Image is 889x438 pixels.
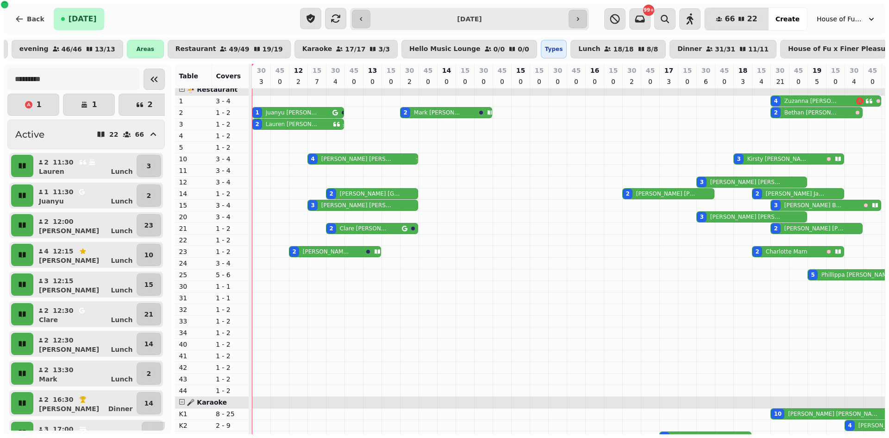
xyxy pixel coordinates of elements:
[747,155,806,163] p: Kirsty [PERSON_NAME]
[35,214,135,236] button: 212:00[PERSON_NAME]Lunch
[443,77,450,86] p: 0
[179,212,208,222] p: 20
[39,404,99,413] p: [PERSON_NAME]
[570,40,666,58] button: Lunch18/188/8
[609,66,618,75] p: 15
[53,365,74,375] p: 13:30
[179,328,208,337] p: 34
[179,201,208,210] p: 15
[175,45,216,53] p: Restaurant
[111,345,132,354] p: Lunch
[553,66,562,75] p: 30
[572,66,581,75] p: 45
[303,248,350,255] p: [PERSON_NAME] Real
[403,109,407,116] div: 2
[811,271,814,279] div: 5
[144,69,165,90] button: Collapse sidebar
[216,351,245,361] p: 1 - 2
[53,247,74,256] p: 12:15
[590,66,599,75] p: 16
[179,72,198,80] span: Table
[137,155,161,177] button: 3
[44,187,49,197] p: 1
[187,86,238,93] span: 🍜 Restaurant
[788,410,881,418] p: [PERSON_NAME] [PERSON_NAME]
[216,189,245,198] p: 1 - 2
[670,40,776,58] button: Dinner31/3111/11
[387,77,394,86] p: 0
[144,310,153,319] p: 21
[498,77,506,86] p: 0
[179,131,208,140] p: 4
[146,191,151,200] p: 2
[179,293,208,303] p: 31
[700,213,703,221] div: 3
[179,96,208,106] p: 1
[340,190,400,197] p: [PERSON_NAME] [GEOGRAPHIC_DATA]
[137,392,161,414] button: 14
[517,77,524,86] p: 0
[442,66,451,75] p: 14
[424,66,432,75] p: 45
[146,161,151,171] p: 3
[535,66,544,75] p: 15
[27,16,44,22] span: Back
[541,40,567,58] div: Types
[701,66,710,75] p: 30
[387,66,395,75] p: 15
[647,46,658,52] p: 8 / 8
[216,270,245,279] p: 5 - 6
[144,221,153,230] p: 23
[179,247,208,256] p: 23
[401,40,537,58] button: Hello Music Lounge0/00/0
[216,305,245,314] p: 1 - 2
[216,259,245,268] p: 3 - 4
[216,201,245,210] p: 3 - 4
[179,305,208,314] p: 32
[255,109,259,116] div: 1
[7,8,52,30] button: Back
[179,282,208,291] p: 30
[137,333,161,355] button: 14
[53,276,74,286] p: 12:15
[179,178,208,187] p: 12
[710,178,782,186] p: [PERSON_NAME] [PERSON_NAME]
[179,224,208,233] p: 21
[111,315,132,324] p: Lunch
[179,270,208,279] p: 25
[591,77,598,86] p: 0
[368,66,377,75] p: 13
[54,8,104,30] button: [DATE]
[255,121,259,128] div: 2
[554,77,561,86] p: 0
[715,46,735,52] p: 31 / 31
[12,40,123,58] button: evening46/4613/13
[216,363,245,372] p: 1 - 2
[111,375,133,384] p: Lunch
[758,77,765,86] p: 4
[137,184,161,207] button: 2
[53,336,74,345] p: 12:30
[137,303,161,325] button: 21
[216,72,241,80] span: Covers
[535,77,543,86] p: 0
[216,235,245,245] p: 1 - 2
[774,97,777,105] div: 4
[39,286,99,295] p: [PERSON_NAME]
[53,217,74,226] p: 12:00
[35,362,135,385] button: 213:30MarkLunch
[144,280,153,289] p: 15
[95,46,115,52] p: 13 / 13
[329,225,333,232] div: 2
[755,190,759,197] div: 2
[627,66,636,75] p: 30
[340,225,389,232] p: Clare [PERSON_NAME]
[137,273,161,296] button: 15
[257,66,265,75] p: 30
[216,212,245,222] p: 3 - 4
[7,94,59,116] button: 1
[644,8,654,13] span: 99+
[784,109,837,116] p: Bethan [PERSON_NAME]
[216,224,245,233] p: 1 - 2
[628,77,635,86] p: 2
